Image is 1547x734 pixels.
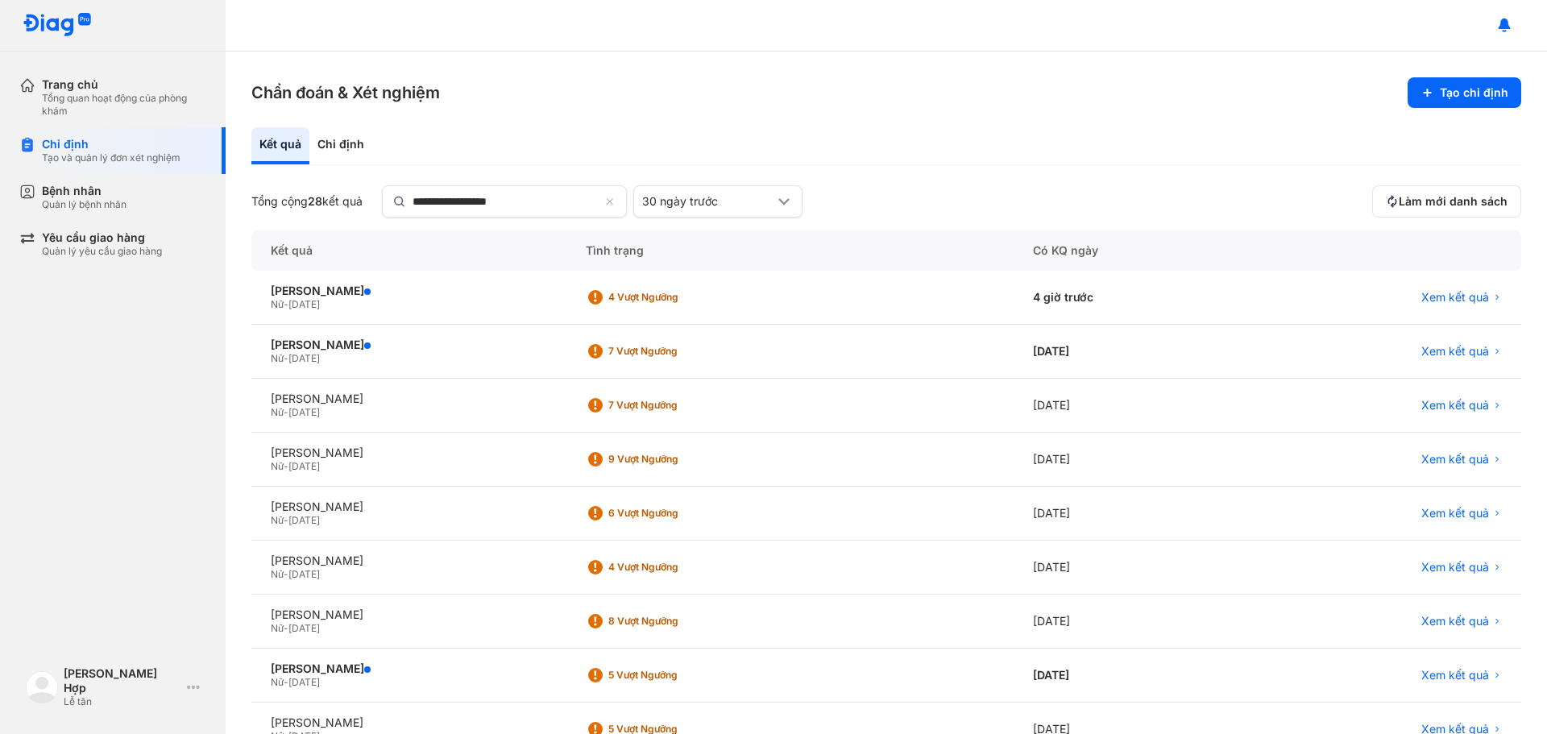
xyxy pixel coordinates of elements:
span: Xem kết quả [1421,344,1489,359]
span: - [284,352,288,364]
span: Xem kết quả [1421,452,1489,467]
span: [DATE] [288,676,320,688]
div: [DATE] [1014,487,1250,541]
img: logo [26,671,58,703]
div: [PERSON_NAME] [271,500,547,514]
div: 4 Vượt ngưỡng [608,291,737,304]
div: [PERSON_NAME] [271,554,547,568]
div: [DATE] [1014,325,1250,379]
span: Xem kết quả [1421,614,1489,628]
span: Xem kết quả [1421,290,1489,305]
div: Quản lý bệnh nhân [42,198,126,211]
span: Nữ [271,460,284,472]
div: [DATE] [1014,379,1250,433]
div: 5 Vượt ngưỡng [608,669,737,682]
div: 7 Vượt ngưỡng [608,399,737,412]
span: Xem kết quả [1421,668,1489,682]
div: 7 Vượt ngưỡng [608,345,737,358]
span: Nữ [271,568,284,580]
span: - [284,568,288,580]
div: [PERSON_NAME] [271,661,547,676]
span: Xem kết quả [1421,560,1489,574]
span: Xem kết quả [1421,506,1489,520]
button: Tạo chỉ định [1408,77,1521,108]
div: Chỉ định [309,127,372,164]
span: - [284,460,288,472]
div: 8 Vượt ngưỡng [608,615,737,628]
span: Nữ [271,406,284,418]
div: [DATE] [1014,595,1250,649]
div: Trang chủ [42,77,206,92]
span: [DATE] [288,568,320,580]
div: Tổng cộng kết quả [251,194,363,209]
span: - [284,622,288,634]
div: Lễ tân [64,695,180,708]
div: [PERSON_NAME] [271,715,547,730]
h3: Chẩn đoán & Xét nghiệm [251,81,440,104]
div: [PERSON_NAME] Hợp [64,666,180,695]
div: Kết quả [251,127,309,164]
div: [PERSON_NAME] [271,338,547,352]
span: - [284,676,288,688]
span: Làm mới danh sách [1399,194,1508,209]
span: Nữ [271,352,284,364]
div: 9 Vượt ngưỡng [608,453,737,466]
span: [DATE] [288,352,320,364]
span: Xem kết quả [1421,398,1489,413]
div: Tổng quan hoạt động của phòng khám [42,92,206,118]
div: Tạo và quản lý đơn xét nghiệm [42,151,180,164]
div: 30 ngày trước [642,194,774,209]
div: [PERSON_NAME] [271,284,547,298]
div: 4 Vượt ngưỡng [608,561,737,574]
div: 6 Vượt ngưỡng [608,507,737,520]
div: Tình trạng [566,230,1014,271]
span: - [284,298,288,310]
div: Chỉ định [42,137,180,151]
span: Nữ [271,298,284,310]
span: [DATE] [288,622,320,634]
div: 4 giờ trước [1014,271,1250,325]
div: [DATE] [1014,541,1250,595]
div: Yêu cầu giao hàng [42,230,162,245]
span: Nữ [271,622,284,634]
div: [DATE] [1014,433,1250,487]
div: [PERSON_NAME] [271,392,547,406]
span: - [284,514,288,526]
div: Bệnh nhân [42,184,126,198]
button: Làm mới danh sách [1372,185,1521,218]
div: [PERSON_NAME] [271,608,547,622]
span: - [284,406,288,418]
span: Nữ [271,676,284,688]
span: [DATE] [288,514,320,526]
div: Có KQ ngày [1014,230,1250,271]
span: [DATE] [288,298,320,310]
span: [DATE] [288,460,320,472]
img: logo [23,13,92,38]
div: [DATE] [1014,649,1250,703]
span: [DATE] [288,406,320,418]
div: [PERSON_NAME] [271,446,547,460]
span: 28 [308,194,322,208]
div: Quản lý yêu cầu giao hàng [42,245,162,258]
span: Nữ [271,514,284,526]
div: Kết quả [251,230,566,271]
